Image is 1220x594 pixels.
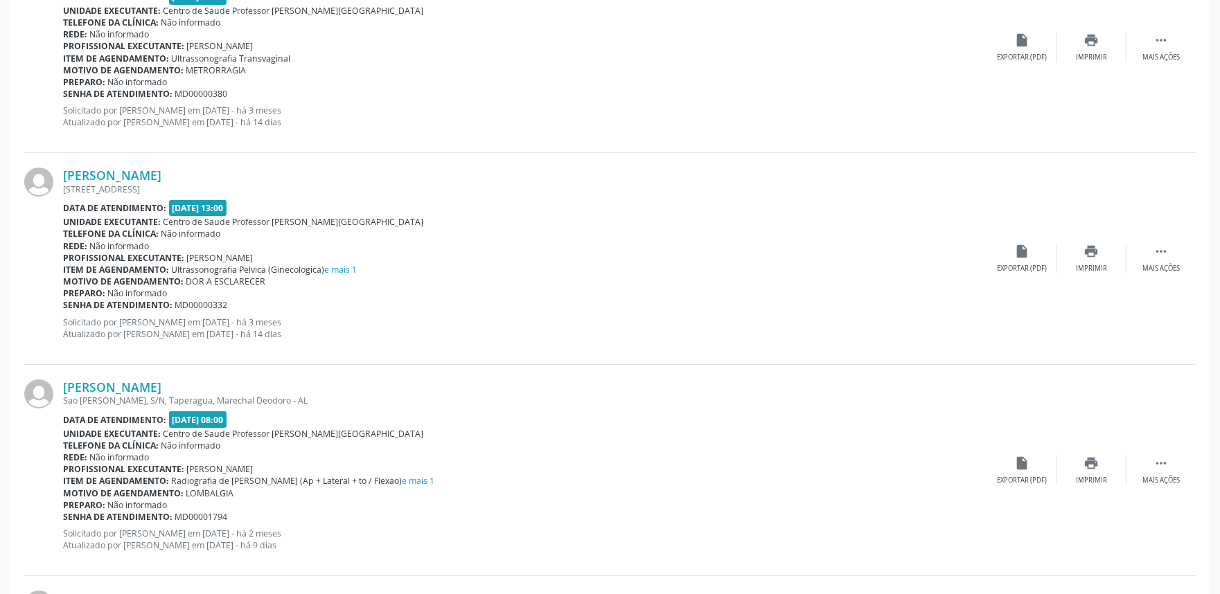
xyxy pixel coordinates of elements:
p: Solicitado por [PERSON_NAME] em [DATE] - há 3 meses Atualizado por [PERSON_NAME] em [DATE] - há 1... [63,316,988,340]
i:  [1153,33,1169,48]
span: LOMBALGIA [186,487,234,499]
p: Solicitado por [PERSON_NAME] em [DATE] - há 3 meses Atualizado por [PERSON_NAME] em [DATE] - há 1... [63,105,988,128]
i:  [1153,456,1169,471]
div: Mais ações [1142,264,1180,273]
i: print [1084,33,1099,48]
b: Telefone da clínica: [63,17,159,28]
b: Motivo de agendamento: [63,276,184,287]
a: e mais 1 [403,475,435,487]
span: MD00000332 [175,299,228,311]
span: METRORRAGIA [186,64,247,76]
i: print [1084,456,1099,471]
a: [PERSON_NAME] [63,168,161,183]
b: Preparo: [63,499,105,511]
i: insert_drive_file [1015,244,1030,259]
div: Imprimir [1076,476,1107,485]
b: Item de agendamento: [63,53,169,64]
b: Rede: [63,28,87,40]
span: Não informado [108,76,168,88]
span: Não informado [161,228,221,240]
b: Item de agendamento: [63,264,169,276]
b: Profissional executante: [63,40,184,52]
b: Item de agendamento: [63,475,169,487]
div: Mais ações [1142,53,1180,62]
span: Não informado [161,17,221,28]
span: Não informado [108,499,168,511]
span: Centro de Saude Professor [PERSON_NAME][GEOGRAPHIC_DATA] [163,428,424,440]
div: Exportar (PDF) [998,264,1047,273]
b: Unidade executante: [63,5,161,17]
b: Rede: [63,451,87,463]
span: [PERSON_NAME] [187,252,254,264]
div: Imprimir [1076,264,1107,273]
b: Senha de atendimento: [63,511,173,523]
b: Telefone da clínica: [63,440,159,451]
b: Unidade executante: [63,428,161,440]
b: Preparo: [63,287,105,299]
span: [DATE] 13:00 [169,200,227,216]
img: img [24,379,53,408]
b: Profissional executante: [63,463,184,475]
b: Senha de atendimento: [63,88,173,100]
span: Centro de Saude Professor [PERSON_NAME][GEOGRAPHIC_DATA] [163,216,424,228]
b: Unidade executante: [63,216,161,228]
span: MD00000380 [175,88,228,100]
i: insert_drive_file [1015,33,1030,48]
span: Radiografia de [PERSON_NAME] (Ap + Lateral + to / Flexao) [172,475,435,487]
span: [PERSON_NAME] [187,40,254,52]
span: Não informado [108,287,168,299]
a: [PERSON_NAME] [63,379,161,395]
b: Telefone da clínica: [63,228,159,240]
div: Sao [PERSON_NAME], S/N, Taperagua, Marechal Deodoro - AL [63,395,988,406]
span: Não informado [161,440,221,451]
b: Senha de atendimento: [63,299,173,311]
i: insert_drive_file [1015,456,1030,471]
span: Centro de Saude Professor [PERSON_NAME][GEOGRAPHIC_DATA] [163,5,424,17]
span: Não informado [90,28,150,40]
span: [DATE] 08:00 [169,411,227,427]
div: Exportar (PDF) [998,476,1047,485]
i:  [1153,244,1169,259]
p: Solicitado por [PERSON_NAME] em [DATE] - há 2 meses Atualizado por [PERSON_NAME] em [DATE] - há 9... [63,528,988,551]
b: Data de atendimento: [63,202,166,214]
span: Não informado [90,240,150,252]
div: Exportar (PDF) [998,53,1047,62]
b: Preparo: [63,76,105,88]
b: Motivo de agendamento: [63,64,184,76]
a: e mais 1 [325,264,357,276]
div: Mais ações [1142,476,1180,485]
span: DOR A ESCLARECER [186,276,266,287]
img: img [24,168,53,197]
span: Ultrassonografia Pelvica (Ginecologica) [172,264,357,276]
b: Profissional executante: [63,252,184,264]
i: print [1084,244,1099,259]
span: Ultrassonografia Transvaginal [172,53,291,64]
b: Rede: [63,240,87,252]
span: [PERSON_NAME] [187,463,254,475]
span: MD00001794 [175,511,228,523]
div: [STREET_ADDRESS] [63,183,988,195]
span: Não informado [90,451,150,463]
b: Data de atendimento: [63,414,166,426]
div: Imprimir [1076,53,1107,62]
b: Motivo de agendamento: [63,487,184,499]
